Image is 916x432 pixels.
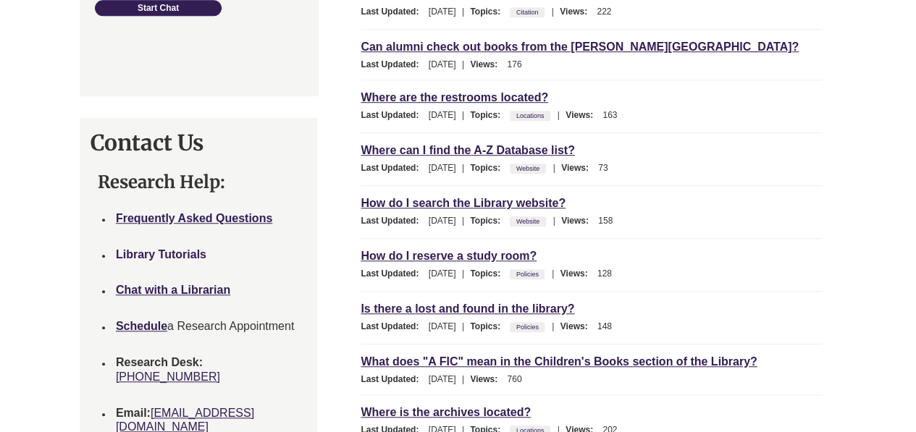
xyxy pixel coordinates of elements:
[361,353,757,370] a: What does "A FIC" mean in the Children's Books section of the Library?
[548,7,558,17] span: |
[429,7,456,17] span: [DATE]
[14,89,77,101] label: Your Question*
[116,370,220,383] a: [PHONE_NUMBER]
[361,89,548,106] a: Where are the restrooms located?
[361,321,426,331] span: Last Updated:
[514,161,542,177] a: Website
[116,212,272,224] a: Frequently Asked Questions
[554,110,563,120] span: |
[429,59,456,69] span: [DATE]
[116,356,203,368] strong: Research Desk:
[510,216,549,226] ul: Topics:
[507,59,521,69] span: 176
[597,7,611,17] span: 222
[116,320,294,332] span: a Research Appointment
[429,163,456,173] span: [DATE]
[91,129,306,156] h2: Contact Us
[458,321,468,331] span: |
[458,7,468,17] span: |
[470,321,508,331] span: Topics:
[514,266,541,282] a: Policies
[550,163,559,173] span: |
[470,110,508,120] span: Topics:
[361,247,537,264] a: How do I reserve a study room?
[458,216,468,226] span: |
[550,216,559,226] span: |
[116,407,151,419] strong: Email:
[361,268,426,279] span: Last Updated:
[507,374,521,384] span: 760
[361,38,799,55] a: Can alumni check out books from the [PERSON_NAME][GEOGRAPHIC_DATA]?
[560,7,594,17] span: Views:
[361,195,566,211] a: How do I search the Library website?
[470,7,508,17] span: Topics:
[548,268,558,279] span: |
[598,163,608,173] span: 73
[458,110,468,120] span: |
[510,321,548,331] ul: Topics:
[14,151,141,166] button: Start Chat
[429,110,456,120] span: [DATE]
[470,268,508,279] span: Topics:
[470,216,508,226] span: Topics:
[470,163,508,173] span: Topics:
[510,7,547,17] ul: Topics:
[560,268,595,279] span: Views:
[4,4,234,35] h2: Chat with a Librarian
[116,320,167,332] a: Schedule
[470,374,505,384] span: Views:
[561,216,596,226] span: Views:
[510,268,548,279] ul: Topics:
[597,321,612,331] span: 148
[116,284,230,296] a: Chat with a Librarian
[470,59,505,69] span: Views:
[458,268,468,279] span: |
[361,142,574,158] a: Where can I find the A-Z Database list?
[561,163,596,173] span: Views:
[116,248,206,261] a: Library Tutorials
[429,268,456,279] span: [DATE]
[361,404,531,420] a: Where is the archives located?
[602,110,617,120] span: 163
[458,163,468,173] span: |
[548,321,558,331] span: |
[361,374,426,384] span: Last Updated:
[458,374,468,384] span: |
[14,46,38,58] label: Name
[429,321,456,331] span: [DATE]
[510,110,553,120] ul: Topics:
[597,268,612,279] span: 128
[566,110,600,120] span: Views:
[458,59,468,69] span: |
[514,4,541,20] a: Citation
[514,108,547,124] a: Locations
[361,163,426,173] span: Last Updated:
[510,163,549,173] ul: Topics:
[560,321,595,331] span: Views:
[429,216,456,226] span: [DATE]
[514,319,541,335] a: Policies
[98,171,225,193] strong: Research Help:
[429,374,456,384] span: [DATE]
[361,216,426,226] span: Last Updated:
[598,216,613,226] span: 158
[361,300,574,317] a: Is there a lost and found in the library?
[361,59,426,69] span: Last Updated:
[361,110,426,120] span: Last Updated:
[514,213,542,229] a: Website
[361,7,426,17] span: Last Updated:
